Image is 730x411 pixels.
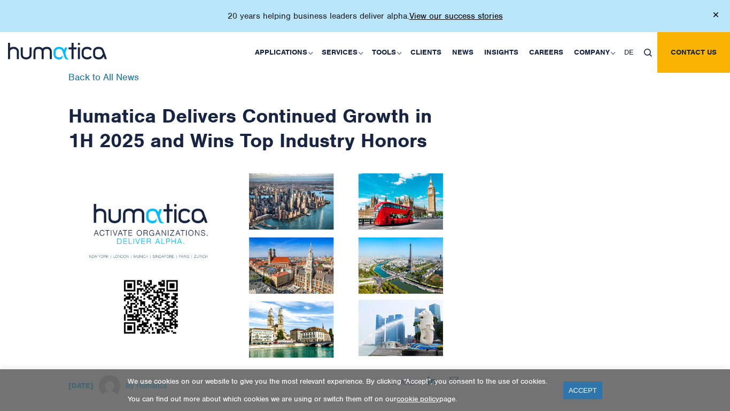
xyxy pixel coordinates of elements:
a: View our success stories [409,11,503,21]
a: ACCEPT [563,382,602,399]
h1: Humatica Delivers Continued Growth in 1H 2025 and Wins Top Industry Honors [68,73,459,153]
p: 20 years helping business leaders deliver alpha. [228,11,503,21]
a: Applications [250,32,316,73]
span: DE [624,48,633,57]
p: We use cookies on our website to give you the most relevant experience. By clicking “Accept”, you... [128,377,550,386]
a: Company [569,32,619,73]
img: logo [8,43,107,59]
img: ndetails [68,163,459,367]
a: News [447,32,479,73]
a: Tools [367,32,405,73]
img: search_icon [644,49,652,57]
a: Insights [479,32,524,73]
a: Back to All News [68,71,139,83]
a: Careers [524,32,569,73]
p: You can find out more about which cookies we are using or switch them off on our page. [128,394,550,404]
a: DE [619,32,639,73]
a: Clients [405,32,447,73]
a: cookie policy [397,394,439,404]
a: Services [316,32,367,73]
a: Contact us [657,32,730,73]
